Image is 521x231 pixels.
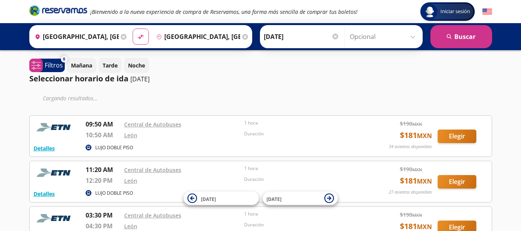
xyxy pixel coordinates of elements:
p: 34 asientos disponibles [389,143,432,150]
p: Mañana [71,61,92,69]
span: $ 181 [400,175,432,187]
p: 12:20 PM [86,176,120,185]
a: Brand Logo [29,5,87,19]
button: [DATE] [263,192,338,205]
span: [DATE] [266,196,282,202]
p: [DATE] [130,74,150,84]
a: León [124,132,137,139]
a: León [124,177,137,184]
p: LUJO DOBLE PISO [95,144,133,151]
button: Detalles [34,190,55,198]
small: MXN [412,121,422,127]
i: Brand Logo [29,5,87,16]
span: $ 190 [400,165,422,173]
button: Mañana [67,58,96,73]
p: 04:30 PM [86,221,120,231]
span: [DATE] [201,196,216,202]
a: León [124,223,137,230]
small: MXN [417,177,432,185]
span: $ 190 [400,211,422,219]
img: RESERVAMOS [34,165,76,180]
small: MXN [417,223,432,231]
p: 1 hora [244,211,361,218]
small: MXN [412,212,422,218]
span: $ 181 [400,130,432,141]
em: Cargando resultados ... [43,94,98,102]
p: Duración [244,130,361,137]
p: Duración [244,221,361,228]
input: Buscar Origen [32,27,119,46]
small: MXN [417,132,432,140]
p: Duración [244,176,361,183]
button: Elegir [438,130,476,143]
em: ¡Bienvenido a la nueva experiencia de compra de Reservamos, una forma más sencilla de comprar tus... [90,8,357,15]
button: Detalles [34,144,55,152]
button: Elegir [438,175,476,189]
input: Buscar Destino [153,27,240,46]
p: 03:30 PM [86,211,120,220]
a: Central de Autobuses [124,121,181,128]
button: Tarde [98,58,122,73]
small: MXN [412,167,422,172]
img: RESERVAMOS [34,120,76,135]
p: 11:20 AM [86,165,120,174]
p: 09:50 AM [86,120,120,129]
button: [DATE] [184,192,259,205]
p: 1 hora [244,165,361,172]
button: English [482,7,492,17]
p: Tarde [103,61,118,69]
button: Buscar [430,25,492,48]
a: Central de Autobuses [124,212,181,219]
p: LUJO DOBLE PISO [95,190,133,197]
span: 0 [63,56,65,62]
p: Noche [128,61,145,69]
p: 27 asientos disponibles [389,189,432,196]
input: Opcional [350,27,419,46]
button: Noche [124,58,149,73]
button: 0Filtros [29,59,65,72]
span: Iniciar sesión [437,8,473,15]
a: Central de Autobuses [124,166,181,174]
input: Elegir Fecha [264,27,339,46]
span: $ 190 [400,120,422,128]
p: Filtros [45,61,63,70]
p: 1 hora [244,120,361,126]
p: Seleccionar horario de ida [29,73,128,84]
img: RESERVAMOS [34,211,76,226]
p: 10:50 AM [86,130,120,140]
